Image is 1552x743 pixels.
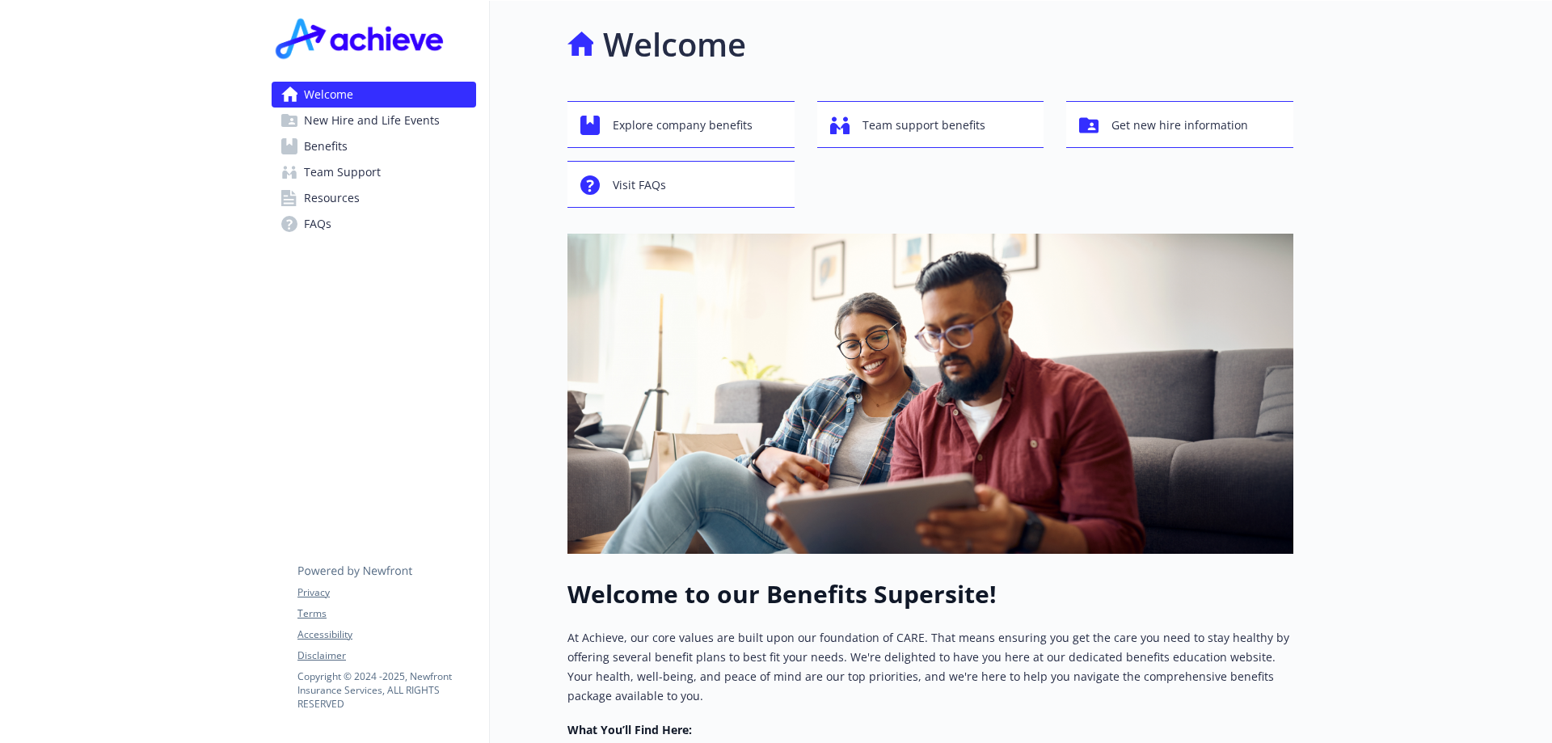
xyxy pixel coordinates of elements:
button: Team support benefits [817,101,1044,148]
img: overview page banner [567,234,1293,554]
a: Resources [272,185,476,211]
h1: Welcome [603,20,746,69]
span: Welcome [304,82,353,108]
strong: What You’ll Find Here: [567,722,692,737]
a: Benefits [272,133,476,159]
button: Explore company benefits [567,101,795,148]
a: Disclaimer [297,648,475,663]
a: FAQs [272,211,476,237]
span: Benefits [304,133,348,159]
span: Get new hire information [1111,110,1248,141]
a: Terms [297,606,475,621]
a: Accessibility [297,627,475,642]
a: Team Support [272,159,476,185]
a: Privacy [297,585,475,600]
span: Team support benefits [862,110,985,141]
p: At Achieve, our core values are built upon our foundation of CARE. That means ensuring you get th... [567,628,1293,706]
span: FAQs [304,211,331,237]
a: Welcome [272,82,476,108]
h1: Welcome to our Benefits Supersite! [567,580,1293,609]
span: Visit FAQs [613,170,666,201]
button: Visit FAQs [567,161,795,208]
button: Get new hire information [1066,101,1293,148]
span: Team Support [304,159,381,185]
span: Explore company benefits [613,110,753,141]
a: New Hire and Life Events [272,108,476,133]
span: New Hire and Life Events [304,108,440,133]
p: Copyright © 2024 - 2025 , Newfront Insurance Services, ALL RIGHTS RESERVED [297,669,475,711]
span: Resources [304,185,360,211]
